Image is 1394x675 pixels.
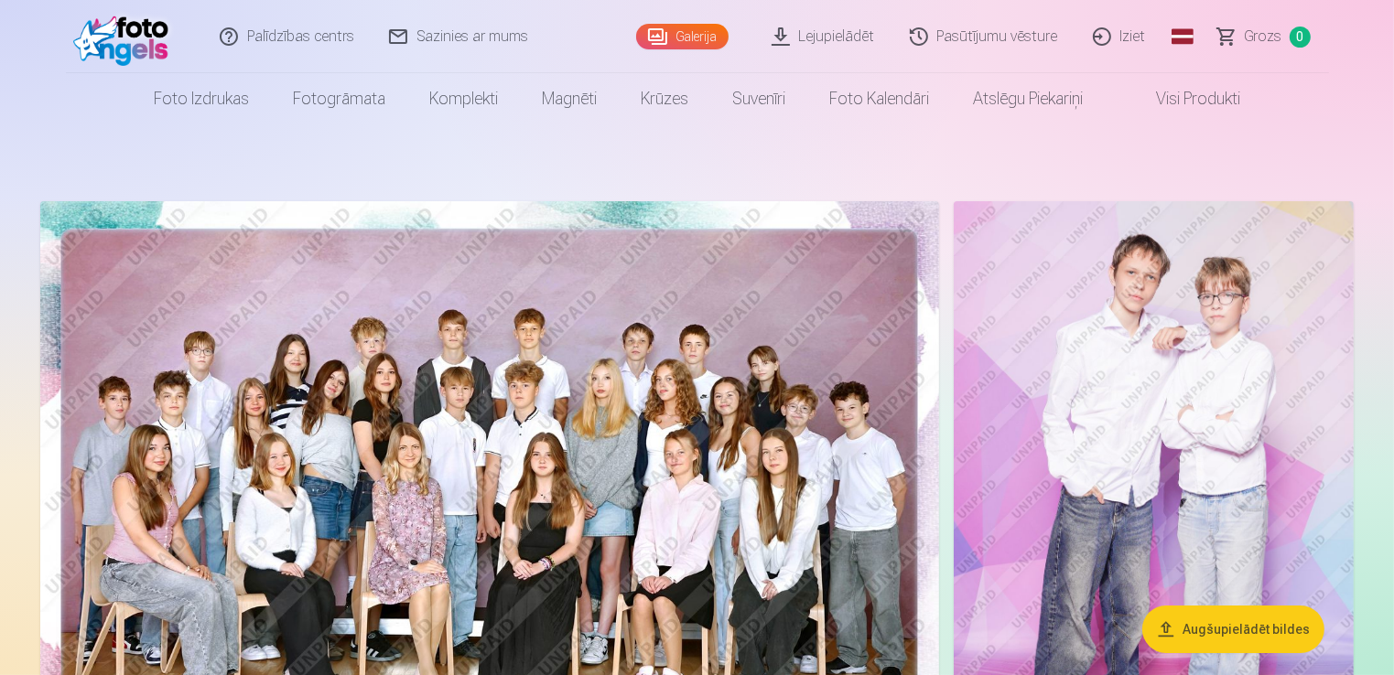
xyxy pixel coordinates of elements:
[73,7,178,66] img: /fa1
[271,73,407,124] a: Fotogrāmata
[619,73,710,124] a: Krūzes
[1290,27,1311,48] span: 0
[807,73,951,124] a: Foto kalendāri
[520,73,619,124] a: Magnēti
[951,73,1105,124] a: Atslēgu piekariņi
[1142,605,1324,653] button: Augšupielādēt bildes
[132,73,271,124] a: Foto izdrukas
[407,73,520,124] a: Komplekti
[1105,73,1262,124] a: Visi produkti
[710,73,807,124] a: Suvenīri
[636,24,729,49] a: Galerija
[1245,26,1282,48] span: Grozs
